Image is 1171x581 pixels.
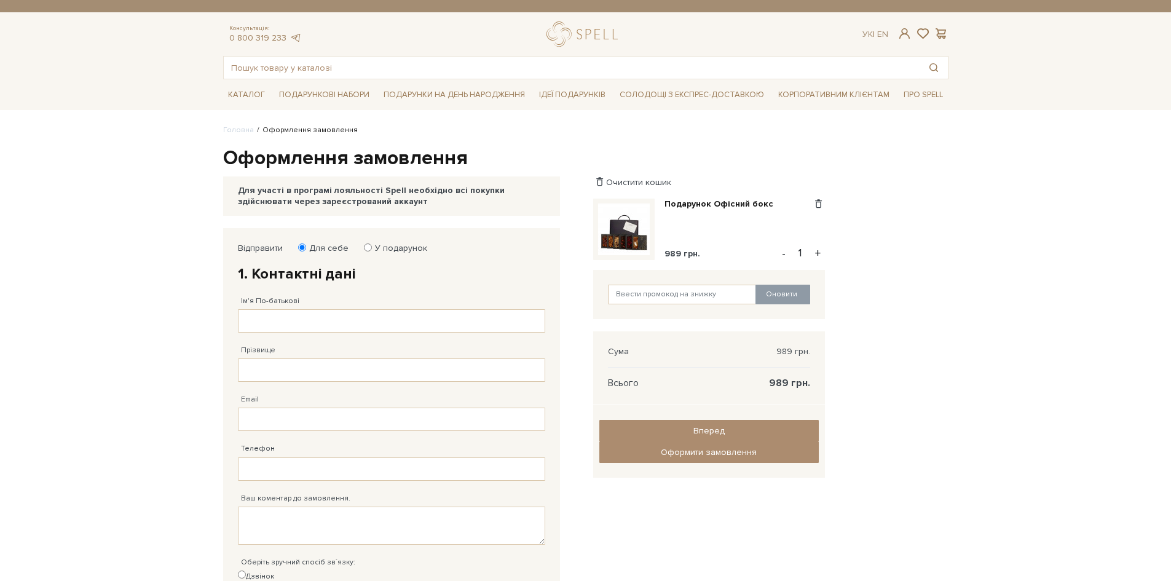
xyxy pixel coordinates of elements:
a: En [877,29,888,39]
label: Ваш коментар до замовлення. [241,493,350,504]
span: Подарунки на День народження [379,85,530,105]
a: Подарунок Офісний бокс [664,199,783,210]
input: Дзвінок [238,571,246,579]
span: Ідеї подарунків [534,85,610,105]
h1: Оформлення замовлення [223,146,948,172]
a: 0 800 319 233 [229,33,286,43]
input: У подарунок [364,243,372,251]
a: logo [546,22,623,47]
span: | [873,29,875,39]
span: Консультація: [229,25,302,33]
a: Солодощі з експрес-доставкою [615,84,769,105]
span: Всього [608,377,639,389]
label: Телефон [241,443,275,454]
span: 989 грн. [776,346,810,357]
button: Пошук товару у каталозі [920,57,948,79]
label: Прізвище [241,345,275,356]
span: Вперед [693,425,725,436]
span: Подарункові набори [274,85,374,105]
button: + [811,244,825,263]
input: Ввести промокод на знижку [608,285,757,304]
span: 989 грн. [769,377,810,389]
div: Для участі в програмі лояльності Spell необхідно всі покупки здійснювати через зареєстрований акк... [238,185,545,207]
label: Ім'я По-батькові [241,296,299,307]
label: Оберіть зручний спосіб зв`язку: [241,557,355,568]
button: Оновити [755,285,810,304]
a: telegram [290,33,302,43]
span: Оформити замовлення [661,447,757,457]
label: Відправити [238,243,283,254]
span: Каталог [223,85,270,105]
label: Email [241,394,259,405]
a: Головна [223,125,254,135]
img: Подарунок Офісний бокс [598,204,650,255]
div: Очистити кошик [593,176,825,188]
label: Для себе [301,243,349,254]
span: Сума [608,346,629,357]
input: Для себе [298,243,306,251]
li: Оформлення замовлення [254,125,358,136]
input: Пошук товару у каталозі [224,57,920,79]
span: 989 грн. [664,248,700,259]
h2: 1. Контактні дані [238,264,545,283]
div: Ук [862,29,888,40]
span: Про Spell [899,85,948,105]
label: У подарунок [367,243,427,254]
button: - [778,244,790,263]
a: Корпоративним клієнтам [773,84,894,105]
